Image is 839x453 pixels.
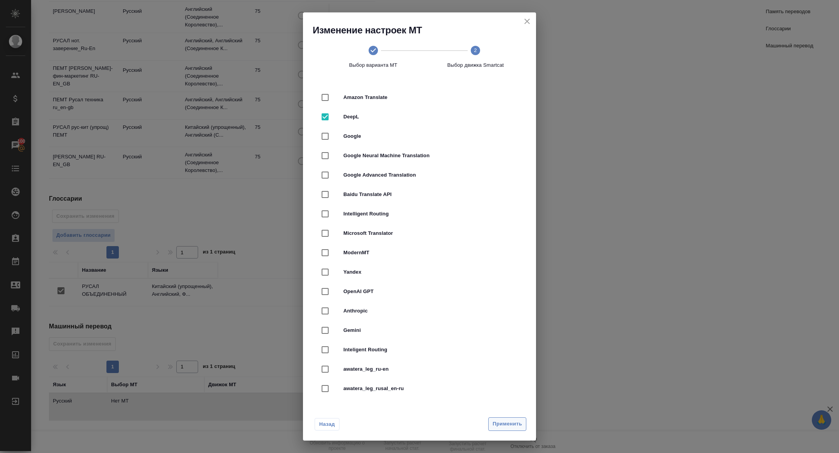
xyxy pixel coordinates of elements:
span: OpenAI GPT [343,288,517,295]
span: Выбор варианта МТ [325,61,421,69]
div: awatera_leg_rusal_en-ru [315,379,524,398]
span: Применить [493,420,522,429]
span: Anthropic [343,307,517,315]
span: Baidu Translate API [343,191,517,198]
span: ModernMT [343,249,517,257]
div: Baidu Translate API [315,185,524,204]
button: Применить [488,417,526,431]
div: ModernMT [315,243,524,262]
div: Google Neural Machine Translation [315,146,524,165]
div: Google Advanced Translation [315,165,524,185]
span: DeepL [343,113,517,121]
span: Yandex [343,268,517,276]
span: awatera_leg_rusal_en-ru [343,385,517,392]
span: Gemini [343,326,517,334]
div: OpenAI GPT [315,282,524,301]
div: Gemini [315,321,524,340]
div: Microsoft Translator [315,224,524,243]
span: Amazon Translate [343,94,517,101]
div: Inteligent Routing [315,340,524,359]
span: Назад [319,420,335,428]
div: awatera_leg_rusal_ru-en [315,398,524,418]
span: Inteligent Routing [343,346,517,354]
button: Назад [315,418,339,430]
div: Amazon Translate [315,88,524,107]
div: DeepL [315,107,524,127]
div: Anthropic [315,301,524,321]
span: awatera_leg_rusal_ru-en [343,404,517,412]
span: Microsoft Translator [343,229,517,237]
text: 2 [474,47,477,53]
span: Intelligent Routing [343,210,517,218]
span: awatera_leg_ru-en [343,365,517,373]
span: Google [343,132,517,140]
h2: Изменение настроек МТ [313,24,536,36]
div: awatera_leg_ru-en [315,359,524,379]
span: Google Neural Machine Translation [343,152,517,160]
div: Yandex [315,262,524,282]
div: Google [315,127,524,146]
span: Google Advanced Translation [343,171,517,179]
span: Выбор движка Smartcat [428,61,524,69]
button: close [521,16,533,27]
div: Intelligent Routing [315,204,524,224]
